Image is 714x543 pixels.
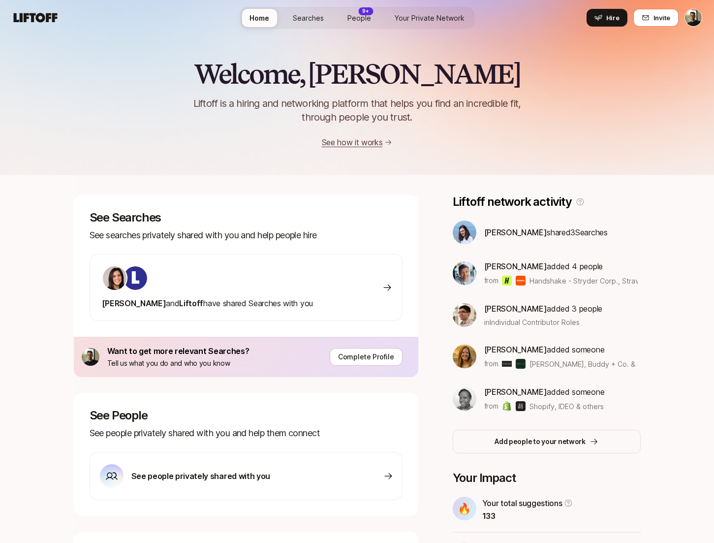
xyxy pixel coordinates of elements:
[166,298,179,308] span: and
[502,359,512,369] img: Everlane
[685,9,702,26] img: Kevin Twohy
[102,298,166,308] span: [PERSON_NAME]
[338,351,394,363] p: Complete Profile
[395,13,465,23] span: Your Private Network
[484,227,547,237] span: [PERSON_NAME]
[484,260,638,273] p: added 4 people
[453,430,641,453] button: Add people to your network
[516,401,526,411] img: IDEO
[633,9,679,27] button: Invite
[484,385,605,398] p: added someone
[482,510,573,522] p: 133
[606,13,620,23] span: Hire
[387,9,472,27] a: Your Private Network
[653,13,670,23] span: Invite
[484,387,547,397] span: [PERSON_NAME]
[516,359,526,369] img: Buddy + Co.
[181,96,533,124] p: Liftoff is a hiring and networking platform that helps you find an incredible fit, through people...
[453,261,476,285] img: ACg8ocKEKRaDdLI4UrBIVgU4GlSDRsaw4FFi6nyNfamyhzdGAwDX=s160-c
[194,59,520,89] h2: Welcome, [PERSON_NAME]
[90,409,403,422] p: See People
[362,7,369,15] p: 9+
[516,276,526,286] img: Strava
[124,266,147,290] img: ACg8ocKIuO9-sklR2KvA8ZVJz4iZ_g9wtBiQREC3t8A94l4CTg=s160-c
[495,436,586,447] p: Add people to your network
[82,348,99,366] img: f0936900_d56c_467f_af31_1b3fd38f9a79.jpg
[453,387,476,411] img: 33f207b1_b18a_494d_993f_6cda6c0df701.jpg
[179,298,203,308] span: Liftoff
[484,317,580,327] span: in Individual Contributor Roles
[285,9,332,27] a: Searches
[484,261,547,271] span: [PERSON_NAME]
[453,303,476,327] img: 222e4539_faf0_4343_8ec7_5e9c1361c835.jpg
[90,426,403,440] p: See people privately shared with you and help them connect
[484,304,547,314] span: [PERSON_NAME]
[453,471,641,485] p: Your Impact
[453,195,572,209] p: Liftoff network activity
[684,9,702,27] button: Kevin Twohy
[484,343,638,356] p: added someone
[529,277,673,285] span: Handshake - Stryder Corp., Strava & others
[484,358,498,370] p: from
[90,211,403,224] p: See Searches
[453,221,476,244] img: 3b21b1e9_db0a_4655_a67f_ab9b1489a185.jpg
[347,13,371,23] span: People
[453,345,476,368] img: 51df712d_3d1e_4cd3_81be_ad2d4a32c205.jpg
[529,359,638,369] span: [PERSON_NAME], Buddy + Co. & others
[502,401,512,411] img: Shopify
[107,345,249,357] p: Want to get more relevant Searches?
[293,13,324,23] span: Searches
[484,400,498,412] p: from
[107,357,249,369] p: Tell us what you do and who you know
[103,266,126,290] img: 71d7b91d_d7cb_43b4_a7ea_a9b2f2cc6e03.jpg
[90,228,403,242] p: See searches privately shared with you and help people hire
[322,137,383,147] a: See how it works
[131,470,270,482] p: See people privately shared with you
[102,298,313,308] span: have shared Searches with you
[502,276,512,286] img: Handshake - Stryder Corp.
[484,226,608,239] p: shared 3 Search es
[529,401,604,412] span: Shopify, IDEO & others
[484,302,602,315] p: added 3 people
[484,345,547,354] span: [PERSON_NAME]
[482,497,562,510] p: Your total suggestions
[242,9,277,27] a: Home
[484,275,498,287] p: from
[453,497,476,520] div: 🔥
[340,9,379,27] a: People9+
[249,13,269,23] span: Home
[330,348,403,366] button: Complete Profile
[587,9,627,27] button: Hire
